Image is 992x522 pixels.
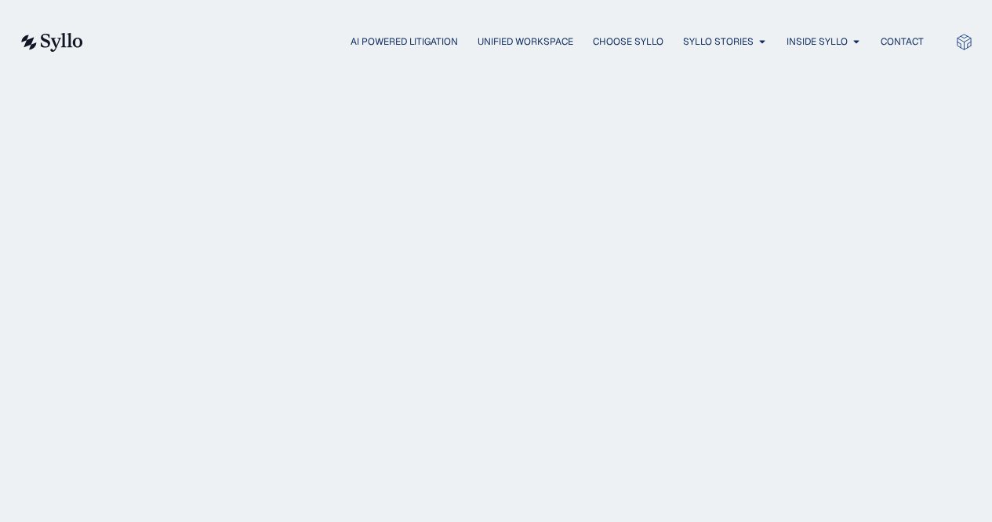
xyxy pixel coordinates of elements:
[683,35,754,49] a: Syllo Stories
[478,35,573,49] a: Unified Workspace
[114,35,924,49] nav: Menu
[351,35,458,49] a: AI Powered Litigation
[114,35,924,49] div: Menu Toggle
[593,35,663,49] a: Choose Syllo
[881,35,924,49] a: Contact
[787,35,848,49] a: Inside Syllo
[19,33,83,52] img: syllo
